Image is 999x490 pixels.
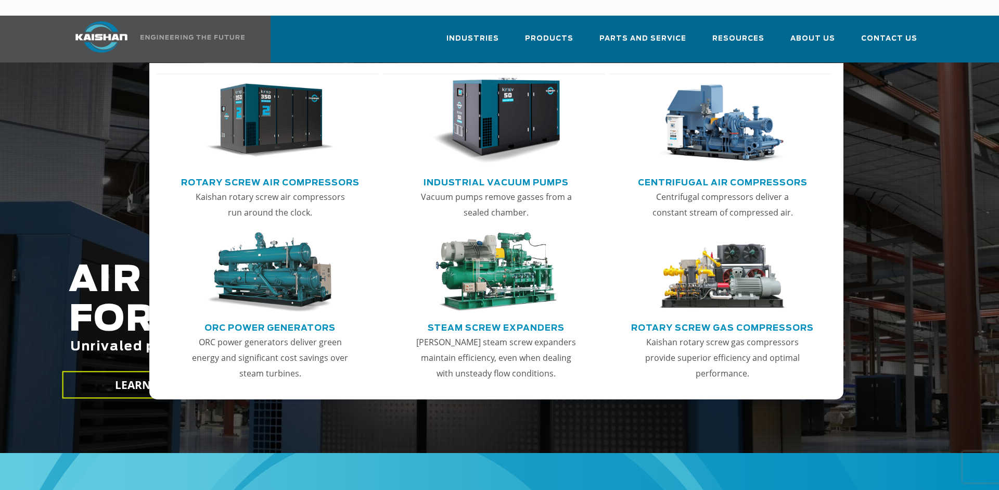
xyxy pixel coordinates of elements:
img: thumb-Rotary-Screw-Gas-Compressors [658,232,786,312]
span: Industries [446,33,499,45]
img: thumb-ORC-Power-Generators [206,232,334,312]
a: Rotary Screw Gas Compressors [631,319,814,334]
a: Industrial Vacuum Pumps [424,173,569,189]
p: ORC power generators deliver green energy and significant cost savings over steam turbines. [189,334,351,381]
span: Resources [712,33,764,45]
a: About Us [790,25,835,60]
span: About Us [790,33,835,45]
img: thumb-Industrial-Vacuum-Pumps [432,78,560,164]
span: LEARN MORE [115,378,187,393]
a: LEARN MORE [62,371,239,399]
a: Rotary Screw Air Compressors [181,173,360,189]
p: Vacuum pumps remove gasses from a sealed chamber. [415,189,578,220]
a: Steam Screw Expanders [428,319,565,334]
img: thumb-Rotary-Screw-Air-Compressors [206,78,334,164]
img: thumb-Steam-Screw-Expanders [432,232,560,312]
span: Unrivaled performance with up to 35% energy cost savings. [70,341,516,353]
a: Contact Us [861,25,917,60]
h2: AIR COMPRESSORS FOR THE [69,261,785,386]
a: ORC Power Generators [204,319,336,334]
img: kaishan logo [62,21,140,53]
a: Products [525,25,573,60]
a: Parts and Service [599,25,686,60]
a: Industries [446,25,499,60]
p: Centrifugal compressors deliver a constant stream of compressed air. [642,189,804,220]
span: Products [525,33,573,45]
a: Resources [712,25,764,60]
span: Parts and Service [599,33,686,45]
a: Centrifugal Air Compressors [638,173,808,189]
span: Contact Us [861,33,917,45]
p: Kaishan rotary screw air compressors run around the clock. [189,189,351,220]
p: Kaishan rotary screw gas compressors provide superior efficiency and optimal performance. [642,334,804,381]
a: Kaishan USA [62,16,247,62]
p: [PERSON_NAME] steam screw expanders maintain efficiency, even when dealing with unsteady flow con... [415,334,578,381]
img: Engineering the future [140,35,245,40]
img: thumb-Centrifugal-Air-Compressors [658,78,786,164]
